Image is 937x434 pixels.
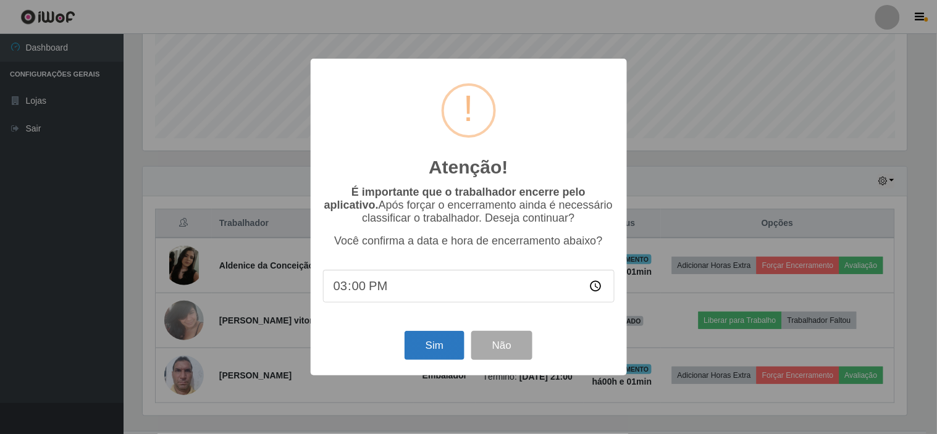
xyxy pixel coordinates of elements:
button: Sim [405,331,464,360]
p: Após forçar o encerramento ainda é necessário classificar o trabalhador. Deseja continuar? [323,186,615,225]
button: Não [471,331,532,360]
h2: Atenção! [429,156,508,178]
p: Você confirma a data e hora de encerramento abaixo? [323,235,615,248]
b: É importante que o trabalhador encerre pelo aplicativo. [324,186,586,211]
